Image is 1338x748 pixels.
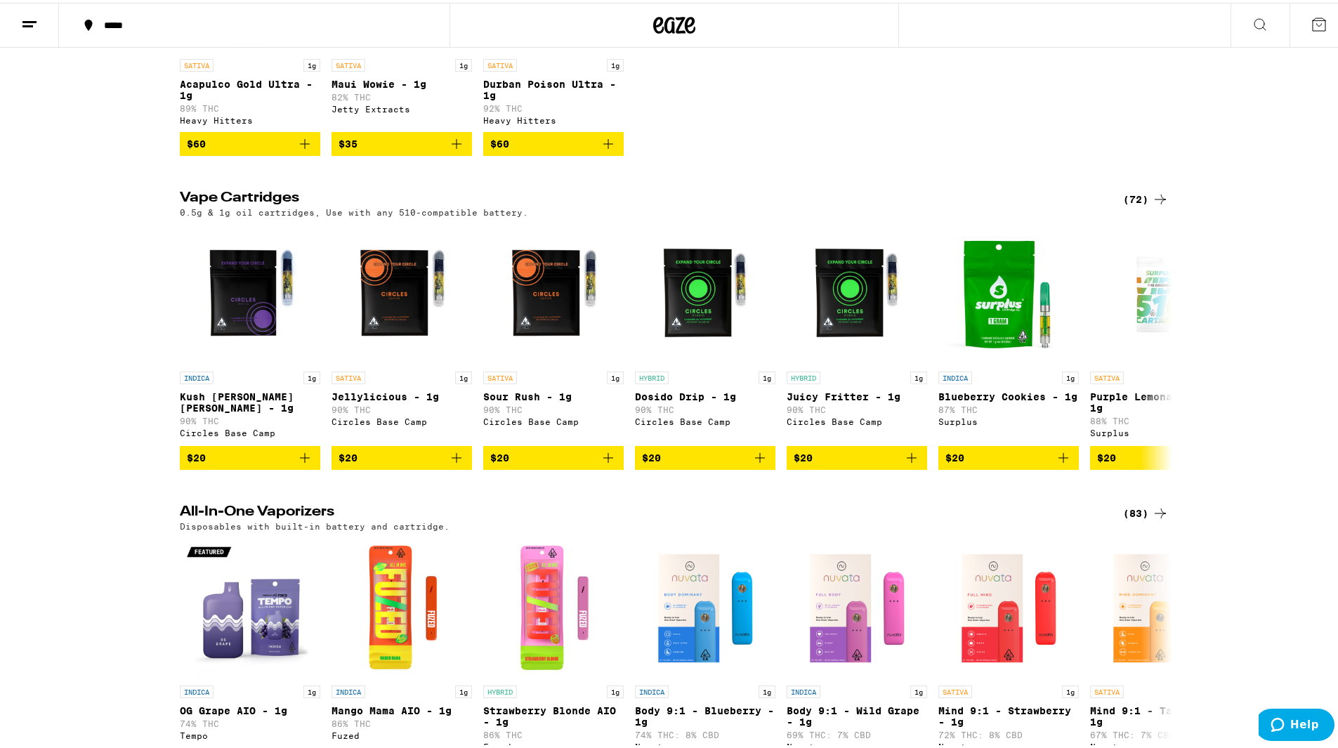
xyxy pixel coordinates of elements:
[332,221,472,362] img: Circles Base Camp - Jellylicious - 1g
[303,683,320,695] p: 1g
[938,414,1079,424] div: Surplus
[180,414,320,423] p: 90% THC
[635,221,775,362] img: Circles Base Camp - Dosido Drip - 1g
[787,535,927,676] img: Nuvata (CA) - Body 9:1 - Wild Grape - 1g
[483,388,624,400] p: Sour Rush - 1g
[180,519,450,528] p: Disposables with built-in battery and cartridge.
[180,188,1100,205] h2: Vape Cartridges
[490,136,509,147] span: $60
[787,221,927,362] img: Circles Base Camp - Juicy Fritter - 1g
[1097,450,1116,461] span: $20
[332,728,472,737] div: Fuzed
[180,101,320,110] p: 89% THC
[180,388,320,411] p: Kush [PERSON_NAME] [PERSON_NAME] - 1g
[187,450,206,461] span: $20
[483,535,624,676] img: Fuzed - Strawberry Blonde AIO - 1g
[1062,683,1079,695] p: 1g
[180,221,320,362] img: Circles Base Camp - Kush Berry Bliss - 1g
[180,716,320,726] p: 74% THC
[180,443,320,467] button: Add to bag
[787,683,820,695] p: INDICA
[787,443,927,467] button: Add to bag
[607,683,624,695] p: 1g
[455,369,472,381] p: 1g
[938,221,1079,362] img: Surplus - Blueberry Cookies - 1g
[945,450,964,461] span: $20
[787,388,927,400] p: Juicy Fritter - 1g
[180,683,214,695] p: INDICA
[180,113,320,122] div: Heavy Hitters
[787,402,927,412] p: 90% THC
[1104,221,1216,362] img: Surplus - Purple Lemonade OG - 1g
[483,221,624,362] img: Circles Base Camp - Sour Rush - 1g
[483,76,624,98] p: Durban Poison Ultra - 1g
[938,683,972,695] p: SATIVA
[332,76,472,87] p: Maui Wowie - 1g
[938,221,1079,443] a: Open page for Blueberry Cookies - 1g from Surplus
[635,402,775,412] p: 90% THC
[635,443,775,467] button: Add to bag
[303,369,320,381] p: 1g
[455,56,472,69] p: 1g
[332,221,472,443] a: Open page for Jellylicious - 1g from Circles Base Camp
[180,535,320,676] img: Tempo - OG Grape AIO - 1g
[339,136,358,147] span: $35
[180,56,214,69] p: SATIVA
[332,90,472,99] p: 82% THC
[332,129,472,153] button: Add to bag
[332,702,472,714] p: Mango Mama AIO - 1g
[180,205,528,214] p: 0.5g & 1g oil cartridges, Use with any 510-compatible battery.
[938,702,1079,725] p: Mind 9:1 - Strawberry - 1g
[938,369,972,381] p: INDICA
[910,683,927,695] p: 1g
[938,388,1079,400] p: Blueberry Cookies - 1g
[759,369,775,381] p: 1g
[483,113,624,122] div: Heavy Hitters
[180,221,320,443] a: Open page for Kush Berry Bliss - 1g from Circles Base Camp
[635,414,775,424] div: Circles Base Camp
[332,102,472,111] div: Jetty Extracts
[490,450,509,461] span: $20
[1123,502,1169,519] a: (83)
[607,56,624,69] p: 1g
[332,443,472,467] button: Add to bag
[483,414,624,424] div: Circles Base Camp
[1090,702,1231,725] p: Mind 9:1 - Tangerine - 1g
[1090,683,1124,695] p: SATIVA
[180,502,1100,519] h2: All-In-One Vaporizers
[483,443,624,467] button: Add to bag
[180,728,320,737] div: Tempo
[1090,388,1231,411] p: Purple Lemonade OG - 1g
[332,414,472,424] div: Circles Base Camp
[1090,728,1231,737] p: 67% THC: 7% CBD
[910,369,927,381] p: 1g
[332,716,472,726] p: 86% THC
[303,56,320,69] p: 1g
[787,369,820,381] p: HYBRID
[938,443,1079,467] button: Add to bag
[794,450,813,461] span: $20
[635,683,669,695] p: INDICA
[635,369,669,381] p: HYBRID
[635,728,775,737] p: 74% THC: 8% CBD
[1090,426,1231,435] div: Surplus
[787,221,927,443] a: Open page for Juicy Fritter - 1g from Circles Base Camp
[180,76,320,98] p: Acapulco Gold Ultra - 1g
[642,450,661,461] span: $20
[1062,369,1079,381] p: 1g
[1123,188,1169,205] a: (72)
[1090,535,1231,676] img: Nuvata (CA) - Mind 9:1 - Tangerine - 1g
[787,702,927,725] p: Body 9:1 - Wild Grape - 1g
[332,402,472,412] p: 90% THC
[483,728,624,737] p: 86% THC
[332,369,365,381] p: SATIVA
[180,129,320,153] button: Add to bag
[332,683,365,695] p: INDICA
[1090,221,1231,443] a: Open page for Purple Lemonade OG - 1g from Surplus
[787,414,927,424] div: Circles Base Camp
[483,402,624,412] p: 90% THC
[938,728,1079,737] p: 72% THC: 8% CBD
[635,388,775,400] p: Dosido Drip - 1g
[1090,369,1124,381] p: SATIVA
[635,702,775,725] p: Body 9:1 - Blueberry - 1g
